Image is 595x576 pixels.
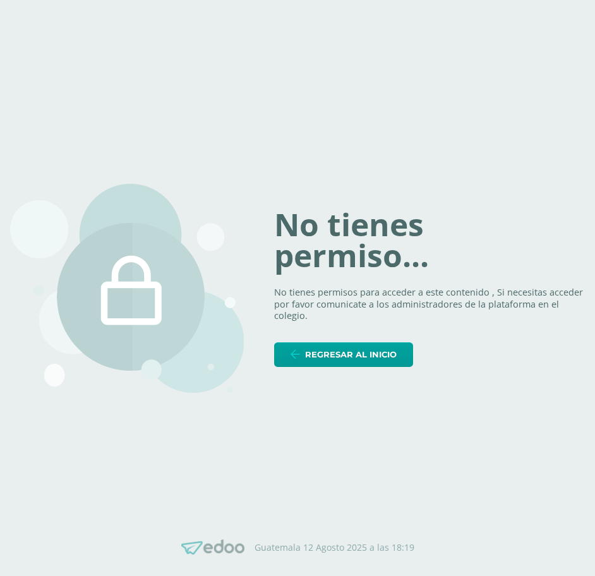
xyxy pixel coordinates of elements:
h1: No tienes permiso... [274,209,585,272]
p: No tienes permisos para acceder a este contenido , Si necesitas acceder por favor comunicate a lo... [274,287,585,322]
p: Guatemala 12 Agosto 2025 a las 18:19 [255,542,414,553]
img: Edoo [181,539,244,555]
img: 403.png [10,184,244,393]
span: Regresar al inicio [305,343,397,366]
a: Regresar al inicio [274,342,413,367]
